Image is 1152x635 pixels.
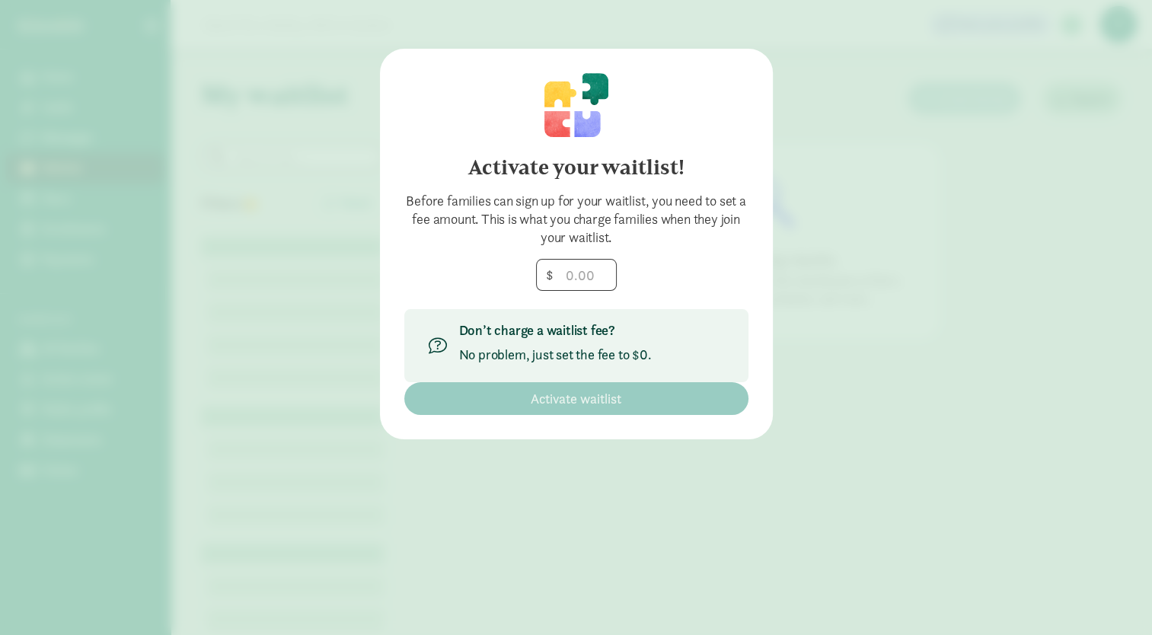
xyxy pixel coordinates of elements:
[1076,562,1152,635] iframe: Chat Widget
[531,388,621,409] span: Activate waitlist
[404,192,748,247] div: Before families can sign up for your waitlist, you need to set a fee amount. This is what you cha...
[544,73,608,137] img: illustration-puzzle.svg
[404,382,748,415] button: Activate waitlist
[459,321,652,340] p: Don’t charge a waitlist fee?
[404,155,748,180] h4: Activate your waitlist!
[459,346,652,364] p: No problem, just set the fee to $0.
[537,260,616,290] input: 0.00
